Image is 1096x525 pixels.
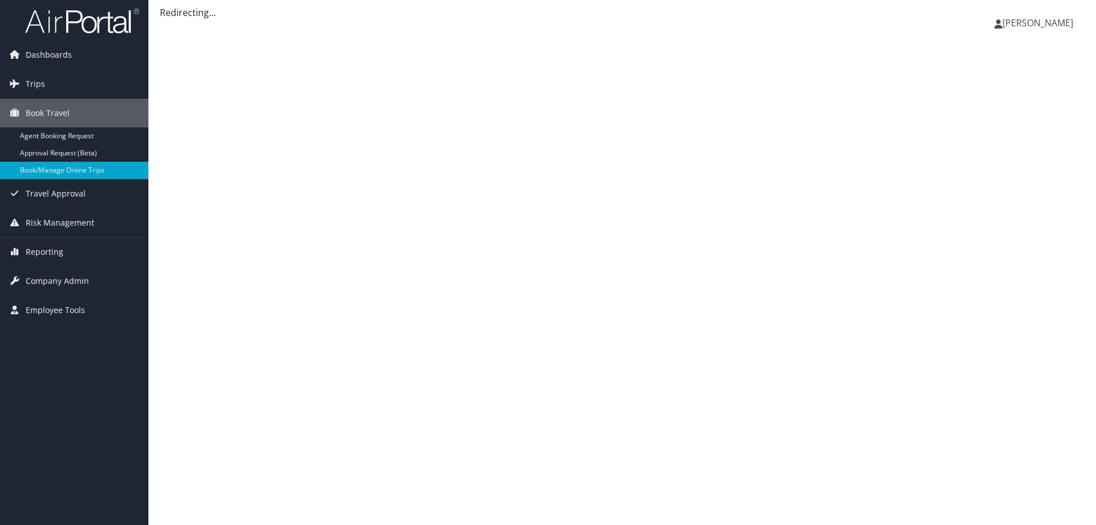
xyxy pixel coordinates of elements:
[26,209,94,237] span: Risk Management
[26,296,85,324] span: Employee Tools
[26,70,45,98] span: Trips
[26,238,63,266] span: Reporting
[25,7,139,34] img: airportal-logo.png
[1002,17,1073,29] span: [PERSON_NAME]
[994,6,1085,40] a: [PERSON_NAME]
[26,99,70,127] span: Book Travel
[160,6,1085,19] div: Redirecting...
[26,41,72,69] span: Dashboards
[26,179,86,208] span: Travel Approval
[26,267,89,295] span: Company Admin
